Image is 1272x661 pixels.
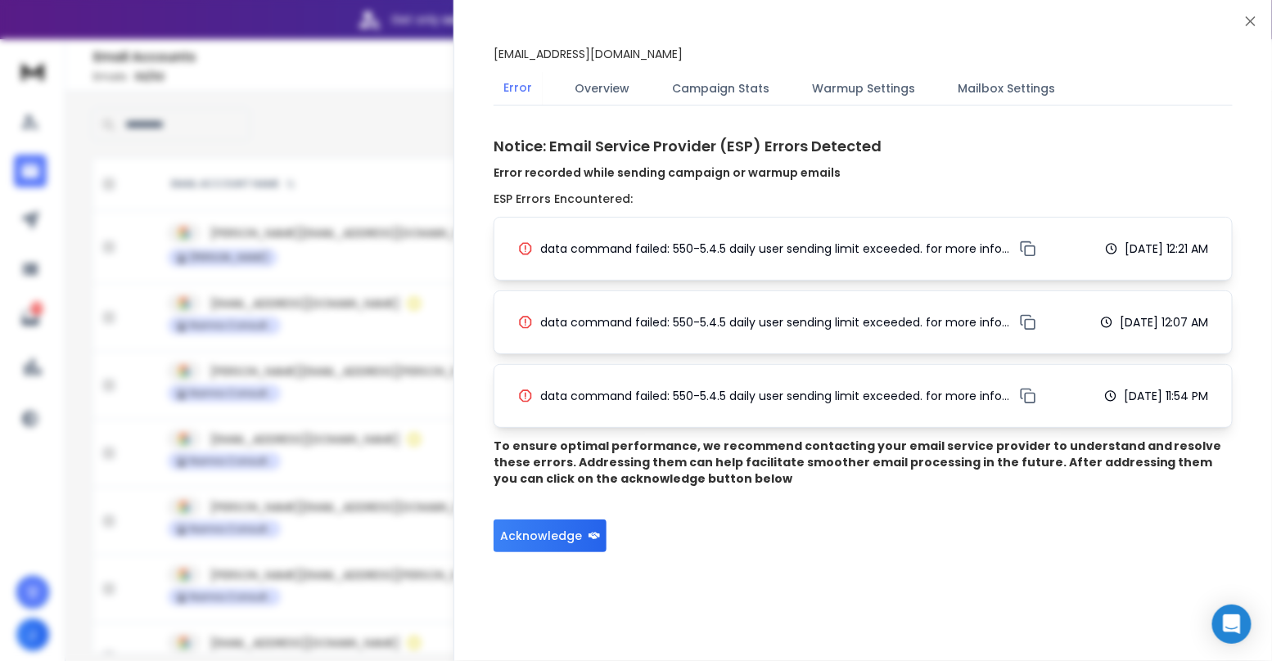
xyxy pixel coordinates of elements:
[494,191,1233,207] h3: ESP Errors Encountered:
[1212,605,1252,644] div: Open Intercom Messenger
[494,164,1233,181] h4: Error recorded while sending campaign or warmup emails
[494,46,683,62] p: [EMAIL_ADDRESS][DOMAIN_NAME]
[540,314,1011,330] span: data command failed: 550-5.4.5 daily user sending limit exceeded. for more information on gmail 5...
[1125,241,1209,257] p: [DATE] 12:21 AM
[662,70,779,106] button: Campaign Stats
[1120,314,1209,330] p: [DATE] 12:07 AM
[540,241,1011,257] span: data command failed: 550-5.4.5 daily user sending limit exceeded. for more information on gmail 5...
[565,70,639,106] button: Overview
[494,70,542,107] button: Error
[1124,388,1209,404] p: [DATE] 11:54 PM
[494,438,1233,487] p: To ensure optimal performance, we recommend contacting your email service provider to understand ...
[494,135,1233,181] h1: Notice: Email Service Provider (ESP) Errors Detected
[948,70,1065,106] button: Mailbox Settings
[802,70,925,106] button: Warmup Settings
[540,388,1011,404] span: data command failed: 550-5.4.5 daily user sending limit exceeded. for more information on gmail 5...
[494,519,607,552] button: Acknowledge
